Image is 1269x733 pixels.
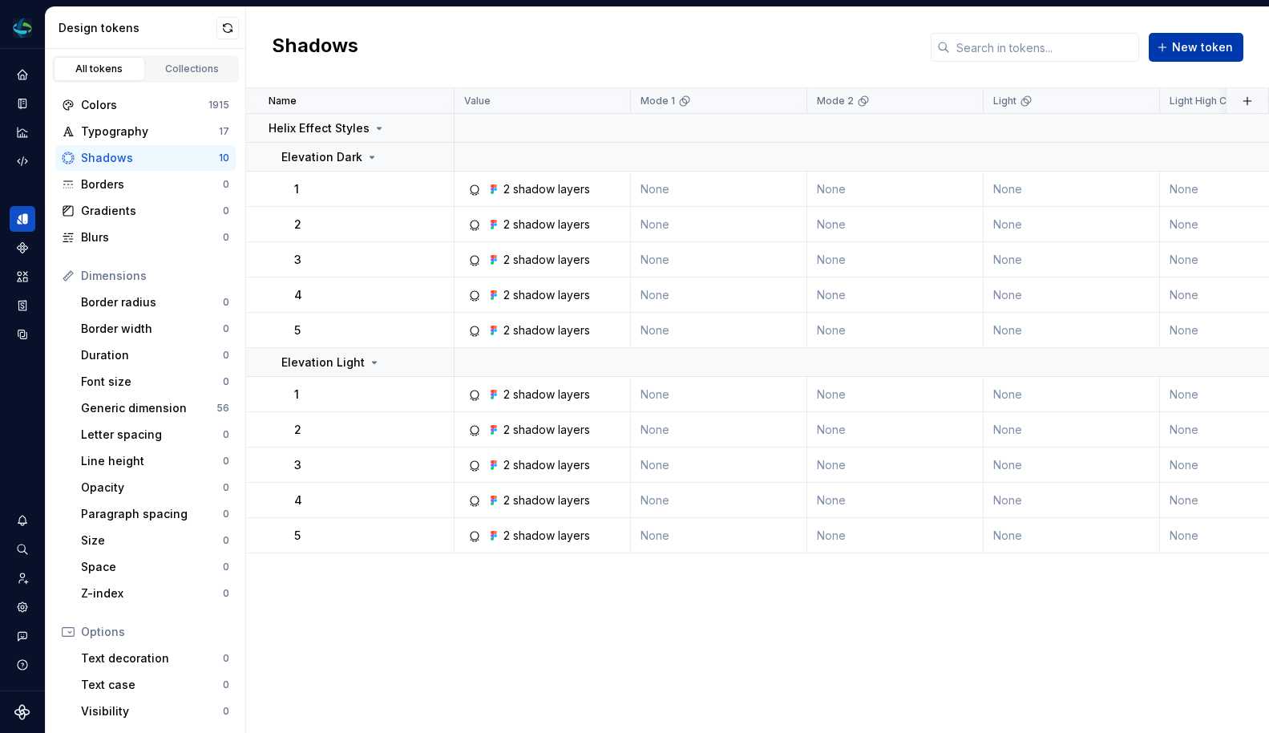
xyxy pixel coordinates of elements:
[75,290,236,315] a: Border radius0
[55,172,236,197] a: Borders0
[631,277,807,313] td: None
[14,704,30,720] a: Supernova Logo
[269,120,370,136] p: Helix Effect Styles
[223,455,229,468] div: 0
[59,63,139,75] div: All tokens
[223,178,229,191] div: 0
[631,377,807,412] td: None
[75,369,236,395] a: Font size0
[81,268,229,284] div: Dimensions
[223,587,229,600] div: 0
[55,225,236,250] a: Blurs0
[503,387,590,403] div: 2 shadow layers
[503,252,590,268] div: 2 shadow layers
[631,313,807,348] td: None
[223,349,229,362] div: 0
[503,422,590,438] div: 2 shadow layers
[223,561,229,573] div: 0
[81,374,223,390] div: Font size
[223,534,229,547] div: 0
[223,678,229,691] div: 0
[950,33,1139,62] input: Search in tokens...
[10,594,35,620] a: Settings
[631,518,807,553] td: None
[807,447,984,483] td: None
[281,149,362,165] p: Elevation Dark
[75,528,236,553] a: Size0
[807,172,984,207] td: None
[55,198,236,224] a: Gradients0
[10,148,35,174] a: Code automation
[81,427,223,443] div: Letter spacing
[81,97,208,113] div: Colors
[10,264,35,290] a: Assets
[223,205,229,217] div: 0
[807,483,984,518] td: None
[10,537,35,562] button: Search ⌘K
[223,428,229,441] div: 0
[75,646,236,671] a: Text decoration0
[216,402,229,415] div: 56
[55,145,236,171] a: Shadows10
[464,95,491,107] p: Value
[10,62,35,87] a: Home
[81,294,223,310] div: Border radius
[223,481,229,494] div: 0
[81,533,223,549] div: Size
[81,677,223,693] div: Text case
[75,554,236,580] a: Space0
[223,652,229,665] div: 0
[10,623,35,649] div: Contact support
[631,412,807,447] td: None
[81,203,223,219] div: Gradients
[208,99,229,111] div: 1915
[223,705,229,718] div: 0
[75,448,236,474] a: Line height0
[631,483,807,518] td: None
[294,322,301,338] p: 5
[984,277,1160,313] td: None
[1170,95,1260,107] p: Light High Contrast
[81,124,219,140] div: Typography
[75,672,236,698] a: Text case0
[1172,39,1233,55] span: New token
[631,207,807,242] td: None
[10,91,35,116] a: Documentation
[75,395,236,421] a: Generic dimension56
[75,501,236,527] a: Paragraph spacing0
[223,296,229,309] div: 0
[81,624,229,640] div: Options
[294,287,302,303] p: 4
[10,322,35,347] a: Data sources
[984,377,1160,412] td: None
[281,354,365,371] p: Elevation Light
[807,242,984,277] td: None
[219,152,229,164] div: 10
[503,492,590,508] div: 2 shadow layers
[223,508,229,520] div: 0
[631,242,807,277] td: None
[10,206,35,232] a: Design tokens
[81,506,223,522] div: Paragraph spacing
[807,412,984,447] td: None
[223,375,229,388] div: 0
[10,293,35,318] a: Storybook stories
[81,229,223,245] div: Blurs
[10,235,35,261] a: Components
[807,313,984,348] td: None
[269,95,297,107] p: Name
[10,119,35,145] a: Analytics
[294,252,301,268] p: 3
[10,565,35,591] div: Invite team
[807,377,984,412] td: None
[503,217,590,233] div: 2 shadow layers
[81,176,223,192] div: Borders
[59,20,216,36] div: Design tokens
